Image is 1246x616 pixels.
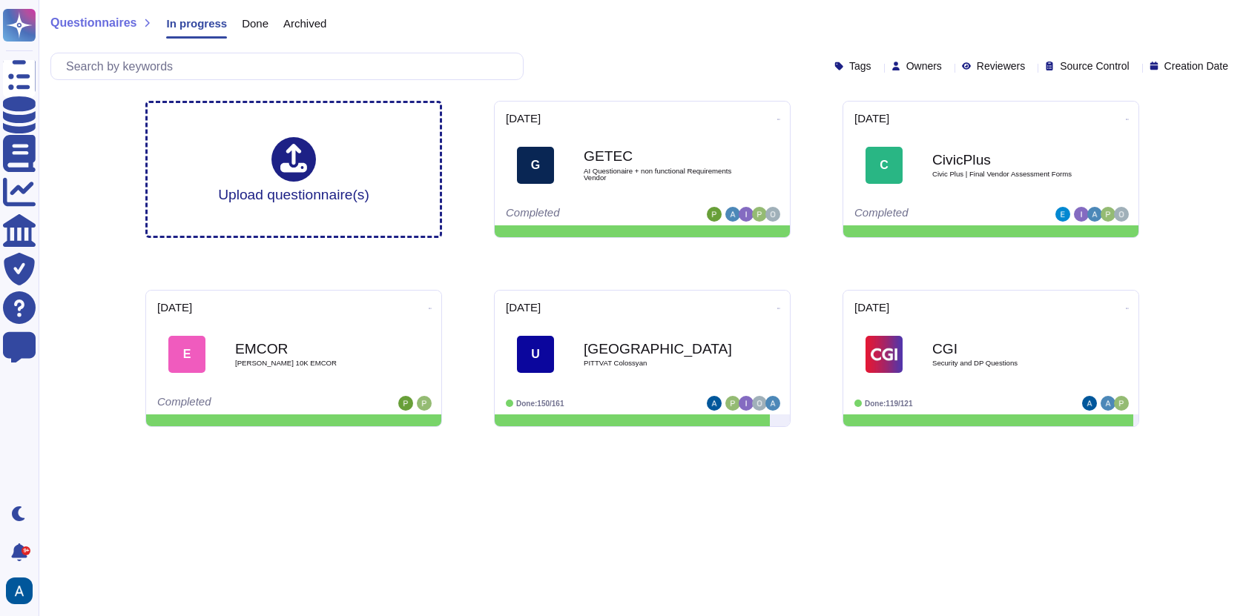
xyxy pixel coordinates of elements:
[866,147,903,184] div: C
[1087,207,1102,222] img: user
[932,360,1081,367] span: Security and DP Questions
[752,207,767,222] img: user
[1114,396,1129,411] img: user
[283,18,326,29] span: Archived
[932,170,1081,178] span: Civic Plus | Final Vendor Assessment Forms
[1074,207,1089,222] img: user
[6,577,33,604] img: user
[506,302,541,313] span: [DATE]
[584,342,732,356] b: [GEOGRAPHIC_DATA]
[739,396,754,411] img: user
[3,574,43,607] button: user
[1101,396,1115,411] img: user
[218,137,369,202] div: Upload questionnaire(s)
[1164,61,1228,71] span: Creation Date
[849,61,871,71] span: Tags
[517,336,554,373] div: U
[517,147,554,184] div: G
[725,207,740,222] img: user
[1114,207,1129,222] img: user
[739,207,754,222] img: user
[584,360,732,367] span: PITTVAT Colossyan
[584,149,732,163] b: GETEC
[765,396,780,411] img: user
[752,396,767,411] img: user
[1082,396,1097,411] img: user
[242,18,268,29] span: Done
[866,336,903,373] img: Logo
[1060,61,1129,71] span: Source Control
[854,113,889,124] span: [DATE]
[854,207,1036,222] div: Completed
[59,53,523,79] input: Search by keywords
[725,396,740,411] img: user
[707,207,722,222] img: user
[168,336,205,373] div: E
[22,546,30,555] div: 9+
[157,302,192,313] span: [DATE]
[506,113,541,124] span: [DATE]
[906,61,942,71] span: Owners
[584,168,732,182] span: AI Questionaire + non functional Requirements Vendor
[506,207,688,222] div: Completed
[516,400,564,408] span: Done: 150/161
[1055,207,1070,222] img: user
[932,342,1081,356] b: CGI
[854,302,889,313] span: [DATE]
[50,17,136,29] span: Questionnaires
[865,400,913,408] span: Done: 119/121
[1101,207,1115,222] img: user
[977,61,1025,71] span: Reviewers
[235,360,383,367] span: [PERSON_NAME] 10K EMCOR
[398,396,413,411] img: user
[707,396,722,411] img: user
[166,18,227,29] span: In progress
[765,207,780,222] img: user
[417,396,432,411] img: user
[157,396,339,411] div: Completed
[235,342,383,356] b: EMCOR
[932,153,1081,167] b: CivicPlus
